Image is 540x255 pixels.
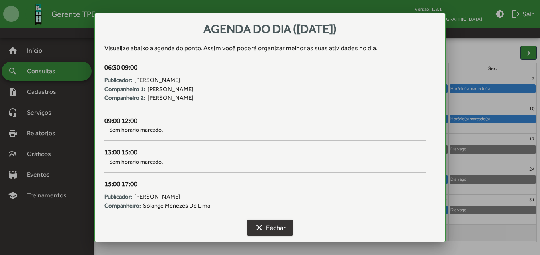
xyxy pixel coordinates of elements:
div: 06:30 09:00 [104,62,426,73]
span: Fechar [254,220,286,235]
mat-icon: clear [254,223,264,232]
span: Agenda do dia ([DATE]) [203,22,337,36]
strong: Companheiro 1: [104,85,145,94]
strong: Publicador: [104,192,132,201]
span: [PERSON_NAME] [134,192,180,201]
span: Solange Menezes De Lima [143,201,210,210]
strong: Publicador: [104,76,132,85]
span: [PERSON_NAME] [147,85,194,94]
strong: Companheiro 2: [104,93,145,103]
div: 09:00 12:00 [104,116,426,126]
div: 15:00 17:00 [104,179,426,189]
button: Fechar [247,220,293,236]
span: [PERSON_NAME] [147,93,194,103]
span: Sem horário marcado. [104,158,426,166]
span: [PERSON_NAME] [134,76,180,85]
strong: Companheiro: [104,201,141,210]
span: Sem horário marcado. [104,126,426,134]
div: Visualize abaixo a agenda do ponto . Assim você poderá organizar melhor as suas atividades no dia. [104,43,435,53]
div: 13:00 15:00 [104,147,426,158]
